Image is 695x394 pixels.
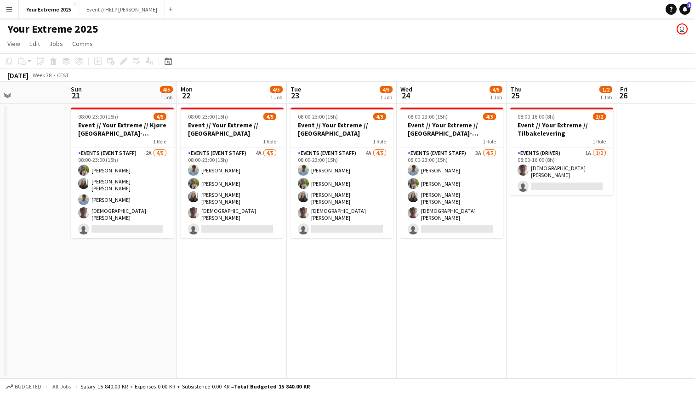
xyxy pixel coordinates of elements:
[263,113,276,120] span: 4/5
[510,85,522,93] span: Thu
[677,23,688,34] app-user-avatar: Lars Songe
[80,383,310,390] div: Salary 15 840.00 KR + Expenses 0.00 KR + Subsistence 0.00 KR =
[68,38,97,50] a: Comms
[270,94,282,101] div: 1 Job
[380,94,392,101] div: 1 Job
[483,113,496,120] span: 4/5
[5,382,43,392] button: Budgeted
[270,86,283,93] span: 4/5
[687,2,691,8] span: 1
[153,138,166,145] span: 1 Role
[408,113,448,120] span: 08:00-23:00 (15h)
[69,90,82,101] span: 21
[188,113,228,120] span: 08:00-23:00 (15h)
[510,108,613,195] app-job-card: 08:00-16:00 (8h)1/2Event // Your Extreme // Tilbakelevering1 RoleEvents (Driver)1A1/208:00-16:00 ...
[79,0,165,18] button: Event // HELP [PERSON_NAME]
[71,85,82,93] span: Sun
[291,108,393,238] app-job-card: 08:00-23:00 (15h)4/5Event // Your Extreme // [GEOGRAPHIC_DATA]1 RoleEvents (Event Staff)4A4/508:0...
[291,85,301,93] span: Tue
[373,138,386,145] span: 1 Role
[400,121,503,137] h3: Event // Your Extreme // [GEOGRAPHIC_DATA]-[GEOGRAPHIC_DATA]
[483,138,496,145] span: 1 Role
[179,90,193,101] span: 22
[400,148,503,238] app-card-role: Events (Event Staff)3A4/508:00-23:00 (15h)[PERSON_NAME][PERSON_NAME][PERSON_NAME] [PERSON_NAME][D...
[291,148,393,238] app-card-role: Events (Event Staff)4A4/508:00-23:00 (15h)[PERSON_NAME][PERSON_NAME][PERSON_NAME] [PERSON_NAME][D...
[619,90,627,101] span: 26
[26,38,44,50] a: Edit
[679,4,690,15] a: 1
[4,38,24,50] a: View
[593,113,606,120] span: 1/2
[510,121,613,137] h3: Event // Your Extreme // Tilbakelevering
[71,148,174,238] app-card-role: Events (Event Staff)2A4/508:00-23:00 (15h)[PERSON_NAME][PERSON_NAME] [PERSON_NAME][PERSON_NAME][D...
[78,113,118,120] span: 08:00-23:00 (15h)
[490,86,502,93] span: 4/5
[181,121,284,137] h3: Event // Your Extreme // [GEOGRAPHIC_DATA]
[510,148,613,195] app-card-role: Events (Driver)1A1/208:00-16:00 (8h)[DEMOGRAPHIC_DATA][PERSON_NAME]
[7,71,28,80] div: [DATE]
[291,121,393,137] h3: Event // Your Extreme // [GEOGRAPHIC_DATA]
[289,90,301,101] span: 23
[15,383,41,390] span: Budgeted
[181,85,193,93] span: Mon
[518,113,555,120] span: 08:00-16:00 (8h)
[399,90,412,101] span: 24
[29,40,40,48] span: Edit
[380,86,393,93] span: 4/5
[46,38,67,50] a: Jobs
[30,72,53,79] span: Week 38
[57,72,69,79] div: CEST
[49,40,63,48] span: Jobs
[400,85,412,93] span: Wed
[181,148,284,238] app-card-role: Events (Event Staff)4A4/508:00-23:00 (15h)[PERSON_NAME][PERSON_NAME][PERSON_NAME] [PERSON_NAME][D...
[181,108,284,238] app-job-card: 08:00-23:00 (15h)4/5Event // Your Extreme // [GEOGRAPHIC_DATA]1 RoleEvents (Event Staff)4A4/508:0...
[400,108,503,238] app-job-card: 08:00-23:00 (15h)4/5Event // Your Extreme // [GEOGRAPHIC_DATA]-[GEOGRAPHIC_DATA]1 RoleEvents (Eve...
[263,138,276,145] span: 1 Role
[71,121,174,137] h3: Event // Your Extreme // Kjøre [GEOGRAPHIC_DATA]-[GEOGRAPHIC_DATA]
[592,138,606,145] span: 1 Role
[600,94,612,101] div: 1 Job
[298,113,338,120] span: 08:00-23:00 (15h)
[72,40,93,48] span: Comms
[160,86,173,93] span: 4/5
[599,86,612,93] span: 1/2
[234,383,310,390] span: Total Budgeted 15 840.00 KR
[51,383,73,390] span: All jobs
[154,113,166,120] span: 4/5
[509,90,522,101] span: 25
[160,94,172,101] div: 1 Job
[71,108,174,238] app-job-card: 08:00-23:00 (15h)4/5Event // Your Extreme // Kjøre [GEOGRAPHIC_DATA]-[GEOGRAPHIC_DATA]1 RoleEvent...
[7,40,20,48] span: View
[19,0,79,18] button: Your Extreme 2025
[373,113,386,120] span: 4/5
[620,85,627,93] span: Fri
[490,94,502,101] div: 1 Job
[7,22,98,36] h1: Your Extreme 2025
